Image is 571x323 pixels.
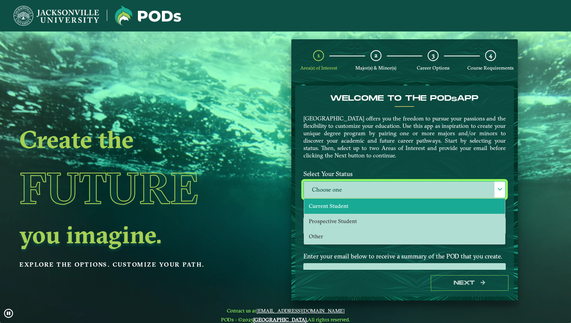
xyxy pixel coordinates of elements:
p: Maximum 2 selections are allowed [303,236,506,244]
label: Enter your email below to receive a summary of the POD that you create. [298,249,512,263]
a: [EMAIL_ADDRESS][DOMAIN_NAME] [256,307,345,314]
span: 1 [317,52,320,59]
li: Current Student [304,199,505,214]
a: [GEOGRAPHIC_DATA]. [253,316,308,323]
span: Area(s) of Interest [300,65,337,71]
p: [GEOGRAPHIC_DATA] offers you the freedom to pursue your passions and the flexibility to customize... [303,115,506,159]
label: Choose one [304,182,505,198]
h2: you imagine. [19,223,238,245]
span: 3 [432,52,435,59]
p: Explore the options. Customize your path. [19,259,238,271]
h2: Create the [19,128,238,150]
h1: Future [19,153,238,223]
sup: ⋆ [303,235,306,241]
span: Career Options [417,65,449,71]
span: PODs - ©2025 All rights reserved. [221,316,350,323]
input: Enter your email [303,263,506,280]
sub: s [451,96,457,103]
span: 2 [374,52,378,59]
h4: Welcome to the POD app [303,94,506,103]
span: Course Requirements [467,65,514,71]
button: Next [431,275,508,291]
span: Contact us at [221,307,350,314]
img: Jacksonville University logo [14,6,99,26]
span: 4 [489,52,492,59]
span: Other [309,233,323,240]
span: Major(s) & Minor(s) [355,65,396,71]
li: Prospective Student [304,214,505,229]
span: Current Student [309,203,348,210]
label: Select Your Status [298,167,512,181]
label: Select Your Area(s) of Interest [298,203,512,218]
span: Prospective Student [309,218,357,225]
li: Other [304,229,505,244]
img: Jacksonville University logo [115,6,181,26]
